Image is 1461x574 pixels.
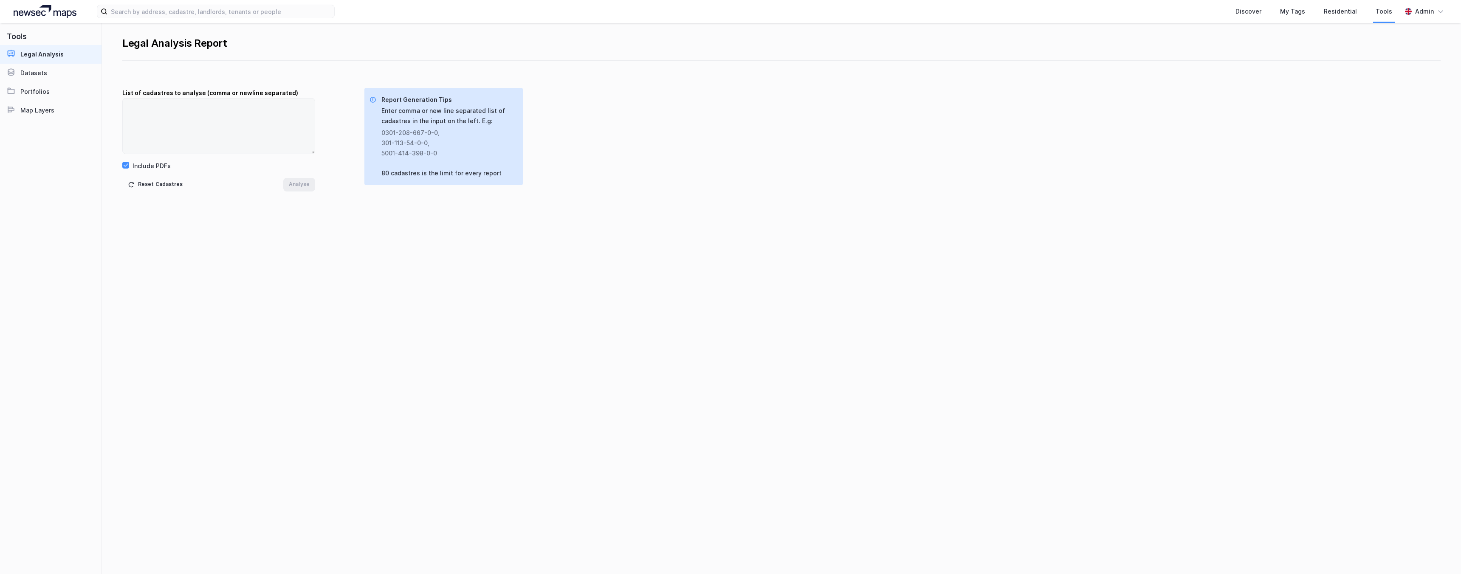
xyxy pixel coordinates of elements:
img: logo.a4113a55bc3d86da70a041830d287a7e.svg [14,5,76,18]
div: Datasets [20,68,47,78]
button: Reset Cadastres [122,178,189,191]
div: Discover [1235,6,1261,17]
div: Enter comma or new line separated list of cadastres in the input on the left. E.g: 80 cadastres i... [381,106,516,179]
iframe: Chat Widget [1419,533,1461,574]
div: Map Layers [20,105,54,115]
div: Legal Analysis [20,49,64,59]
div: 5001-414-398-0-0 [381,148,509,158]
input: Search by address, cadastre, landlords, tenants or people [107,5,334,18]
div: Admin [1415,6,1434,17]
div: Portfolios [20,87,50,97]
div: Legal Analysis Report [122,37,1441,50]
div: Include PDFs [133,161,171,171]
div: List of cadastres to analyse (comma or newline separated) [122,88,315,98]
div: Residential [1324,6,1357,17]
div: Report Generation Tips [381,95,516,105]
div: 0301-208-667-0-0 , [381,128,509,138]
div: 301-113-54-0-0 , [381,138,509,148]
div: My Tags [1280,6,1305,17]
div: Tools [1376,6,1392,17]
